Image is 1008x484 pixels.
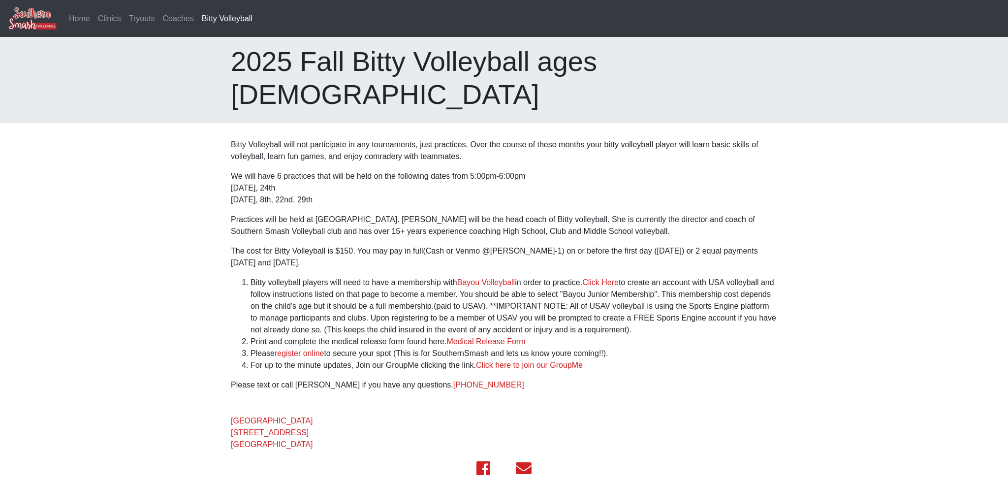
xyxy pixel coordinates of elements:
[231,417,313,449] a: [GEOGRAPHIC_DATA][STREET_ADDRESS][GEOGRAPHIC_DATA]
[231,170,777,206] p: We will have 6 practices that will be held on the following dates from 5:00pm-6:00pm [DATE], 24th...
[231,214,777,237] p: Practices will be held at [GEOGRAPHIC_DATA]. [PERSON_NAME] will be the head coach of Bitty volley...
[446,337,525,346] a: Medical Release Form
[198,9,256,29] a: Bitty Volleyball
[231,139,777,162] p: Bitty Volleyball will not participate in any tournaments, just practices. Over the course of thes...
[8,6,57,31] img: Southern Smash Volleyball
[231,245,777,269] p: The cost for Bitty Volleyball is $150. You may pay in full(Cash or Venmo @[PERSON_NAME]-1) on or ...
[275,349,324,357] a: register online
[453,381,524,389] a: [PHONE_NUMBER]
[251,336,777,348] li: Print and complete the medical release form found here.
[251,348,777,359] li: Please to secure your spot (This is for SouthernSmash and lets us know youre coming!!).
[231,45,777,111] h1: 2025 Fall Bitty Volleyball ages [DEMOGRAPHIC_DATA]
[251,277,777,336] li: Bitty volleyball players will need to have a membership with in order to practice. to create an a...
[65,9,94,29] a: Home
[582,278,619,287] a: Click Here
[231,379,777,391] p: Please text or call [PERSON_NAME] if you have any questions.
[251,359,777,371] li: For up to the minute updates, Join our GroupMe clicking the link.
[159,9,198,29] a: Coaches
[125,9,159,29] a: Tryouts
[457,278,515,287] a: Bayou Volleyball
[94,9,125,29] a: Clinics
[476,361,583,369] a: Click here to join our GroupMe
